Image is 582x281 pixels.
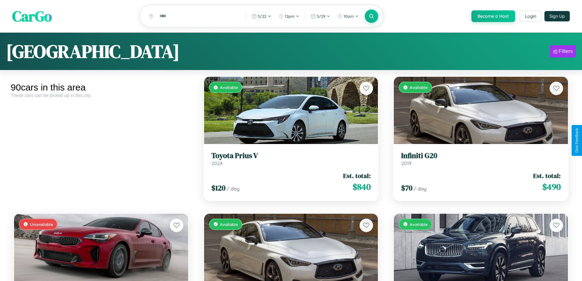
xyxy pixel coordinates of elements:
button: Become a Host [471,10,515,22]
h3: Toyota Prius V [211,151,371,160]
button: 12pm [276,11,302,21]
span: 10am [344,14,354,19]
button: Sign Up [544,11,570,21]
a: Toyota Prius V2024 [211,151,371,166]
span: Est. total: [343,171,371,180]
button: 5/29 [308,11,333,21]
span: Unavailable [30,222,53,227]
span: Available [220,85,238,90]
span: Available [220,222,238,227]
span: CarGo [12,6,52,26]
div: Filters [559,48,573,54]
a: Infiniti G202019 [401,151,561,166]
h1: [GEOGRAPHIC_DATA] [6,39,180,64]
div: These cars can be picked up in this city. [11,93,192,98]
button: 10am [335,11,362,21]
span: $ 70 [401,183,412,193]
button: 5/22 [249,11,274,21]
span: Available [410,85,428,90]
span: 12pm [285,14,295,19]
div: 90 cars in this area [11,82,192,93]
span: $ 120 [211,183,225,193]
h3: Infiniti G20 [401,151,561,160]
span: $ 840 [353,181,371,193]
span: 5 / 29 [317,14,325,19]
button: Filters [550,45,576,57]
span: / day [227,186,240,192]
span: / day [414,186,426,192]
span: 5 / 22 [258,14,266,19]
div: Give Feedback [575,128,579,153]
span: 2024 [211,160,223,166]
span: $ 490 [542,181,561,193]
span: Est. total: [533,171,561,180]
span: 2019 [401,160,412,166]
span: Available [410,222,428,227]
button: Login [520,11,541,22]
